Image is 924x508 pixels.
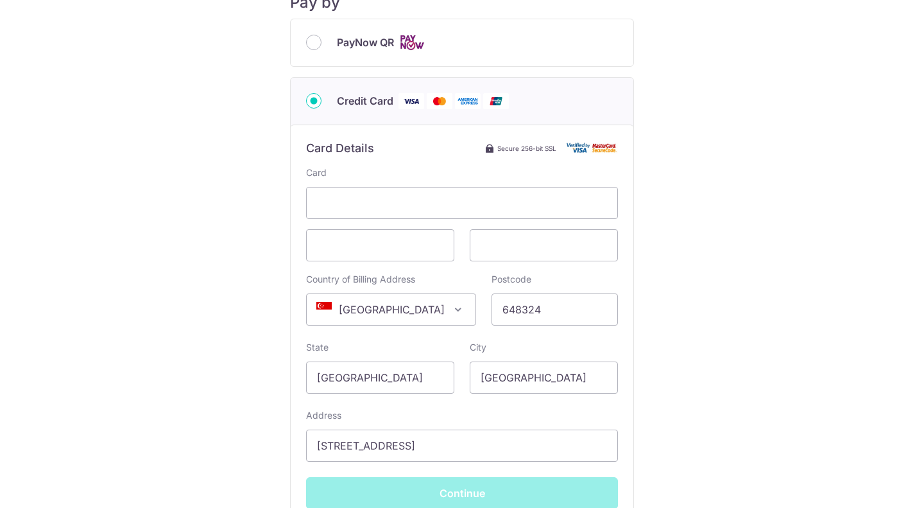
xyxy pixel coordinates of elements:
span: Secure 256-bit SSL [497,143,556,153]
span: Singapore [306,293,476,326]
label: Country of Billing Address [306,273,415,286]
label: Postcode [492,273,531,286]
label: City [470,341,486,354]
span: PayNow QR [337,35,394,50]
iframe: Secure card expiration date input frame [317,238,443,253]
img: Cards logo [399,35,425,51]
div: PayNow QR Cards logo [306,35,618,51]
span: Singapore [307,294,475,325]
img: Union Pay [483,93,509,109]
input: Example 123456 [492,293,618,326]
img: Card secure [567,143,618,153]
label: Address [306,409,341,422]
img: Visa [398,93,424,109]
span: Credit Card [337,93,393,109]
iframe: Secure card security code input frame [481,238,607,253]
img: American Express [455,93,481,109]
label: State [306,341,329,354]
div: Credit Card Visa Mastercard American Express Union Pay [306,93,618,109]
h6: Card Details [306,141,374,156]
img: Mastercard [427,93,452,109]
iframe: Secure card number input frame [317,195,607,211]
label: Card [306,166,327,179]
